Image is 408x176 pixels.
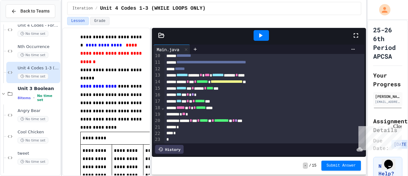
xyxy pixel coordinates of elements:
[37,94,59,102] span: No time set
[18,159,48,165] span: No time set
[18,73,48,79] span: No time set
[18,31,48,37] span: No time set
[326,163,356,168] span: Submit Answer
[373,25,402,61] h1: 25-26 6th Period APCSA
[373,3,392,17] div: My Account
[18,66,59,71] span: Unit 4 Codes 1-3 (WHILE LOOPS ONLY)
[153,85,161,92] div: 15
[375,99,400,104] div: [EMAIL_ADDRESS][DOMAIN_NAME]
[18,44,59,50] span: Nth Occurrence
[18,52,48,58] span: No time set
[375,93,400,99] div: [PERSON_NAME]
[3,3,43,40] div: Chat with us now!Close
[6,4,55,18] button: Back to Teams
[153,66,161,72] div: 12
[72,6,93,11] span: Iteration
[100,5,206,12] span: Unit 4 Codes 1-3 (WHILE LOOPS ONLY)
[18,108,59,114] span: Angry Bear
[153,59,161,66] div: 11
[382,151,402,170] iframe: chat widget
[373,117,402,134] h2: Assignment Details
[153,105,161,111] div: 18
[309,163,311,168] span: /
[18,130,59,135] span: Cool Chicken
[18,23,59,28] span: Unit 4 Codes - For Loops 5
[321,161,361,171] button: Submit Answer
[33,95,35,100] span: •
[153,45,190,54] div: Main.java
[18,137,48,143] span: No time set
[312,163,316,168] span: 15
[153,79,161,85] div: 14
[18,116,48,122] span: No time set
[18,151,59,156] span: tweet
[153,118,161,124] div: 20
[18,96,31,100] span: 8 items
[303,163,308,169] span: -
[67,17,89,25] button: Lesson
[153,46,182,53] div: Main.java
[356,124,402,150] iframe: chat widget
[153,124,161,131] div: 21
[153,53,161,59] div: 10
[95,6,98,11] span: /
[153,92,161,99] div: 16
[18,86,59,91] span: Unit 3 Boolean
[155,145,184,154] div: History
[161,105,164,110] span: Fold line
[20,8,50,14] span: Back to Teams
[153,72,161,79] div: 13
[153,111,161,118] div: 19
[153,98,161,105] div: 17
[90,17,110,25] button: Grade
[153,136,161,143] div: 23
[373,71,402,88] h2: Your Progress
[153,131,161,137] div: 22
